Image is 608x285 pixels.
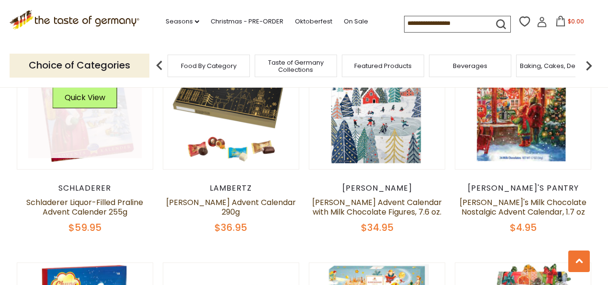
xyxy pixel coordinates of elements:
button: $0.00 [549,16,590,30]
span: $0.00 [568,17,584,25]
div: [PERSON_NAME] [309,183,445,193]
a: Oktoberfest [295,16,332,27]
a: [PERSON_NAME] Advent Calendar with Milk Chocolate Figures, 7.6 oz. [312,197,442,217]
a: Featured Products [354,62,412,69]
a: [PERSON_NAME]'s Milk Chocolate Nostalgic Advent Calendar, 1.7 oz [460,197,586,217]
div: [PERSON_NAME]'s Pantry [455,183,591,193]
a: Baking, Cakes, Desserts [520,62,594,69]
div: Schladerer [17,183,153,193]
a: Schladerer Liquor-Filled Praline Advent Calender 255g [26,197,143,217]
img: previous arrow [150,56,169,75]
span: $34.95 [361,221,394,234]
a: Christmas - PRE-ORDER [211,16,283,27]
img: Simón Coll Advent Calendar with Milk Chocolate Figures, 7.6 oz. [309,34,445,169]
button: Quick View [53,87,117,108]
span: $59.95 [68,221,101,234]
a: Food By Category [181,62,236,69]
img: next arrow [579,56,598,75]
span: $36.95 [214,221,247,234]
img: Erika [455,34,591,169]
a: Taste of Germany Collections [258,59,334,73]
a: Beverages [453,62,487,69]
p: Choice of Categories [10,54,149,77]
img: Lambertz Advent Calendar 290g [163,34,299,169]
div: Lambertz [163,183,299,193]
a: On Sale [344,16,368,27]
a: Seasons [166,16,199,27]
img: Schladerer Liquor-Filled Praline Advent Calender 255g [17,34,153,169]
span: $4.95 [510,221,537,234]
a: [PERSON_NAME] Advent Calendar 290g [166,197,296,217]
